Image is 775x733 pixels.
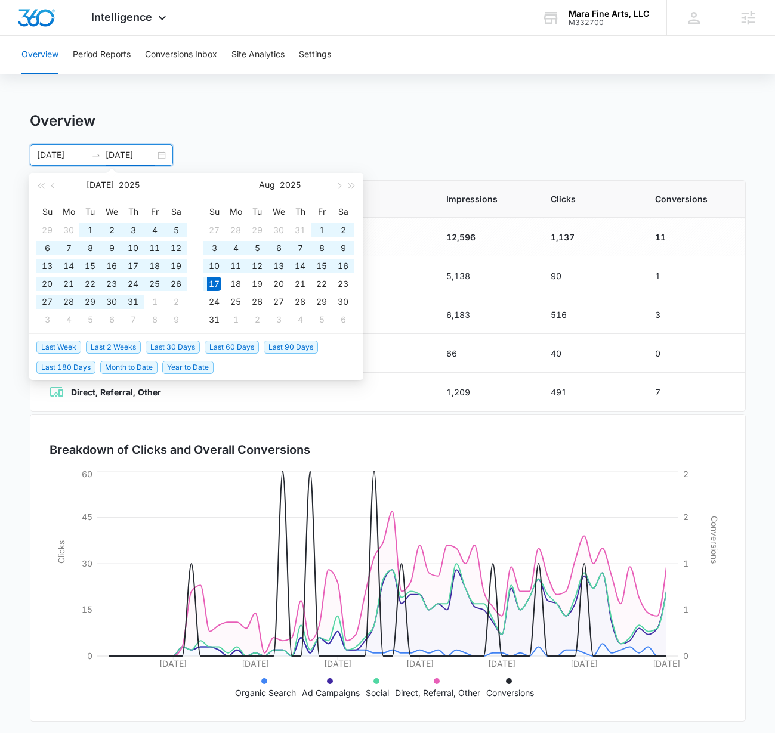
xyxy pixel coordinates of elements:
[683,558,688,568] tspan: 1
[336,277,350,291] div: 23
[40,259,54,273] div: 13
[569,9,649,18] div: account name
[91,150,101,160] span: swap-right
[246,202,268,221] th: Tu
[169,277,183,291] div: 26
[83,259,97,273] div: 15
[432,334,536,373] td: 66
[40,241,54,255] div: 6
[314,241,329,255] div: 8
[250,295,264,309] div: 26
[336,313,350,327] div: 6
[86,341,141,354] span: Last 2 Weeks
[271,241,286,255] div: 6
[446,193,522,205] span: Impressions
[246,311,268,329] td: 2025-09-02
[311,202,332,221] th: Fr
[406,658,433,669] tspan: [DATE]
[289,257,311,275] td: 2025-08-14
[36,257,58,275] td: 2025-07-13
[268,202,289,221] th: We
[336,295,350,309] div: 30
[36,221,58,239] td: 2025-06-29
[683,469,688,479] tspan: 2
[50,441,310,459] h3: Breakdown of Clicks and Overall Conversions
[122,239,144,257] td: 2025-07-10
[203,257,225,275] td: 2025-08-10
[101,257,122,275] td: 2025-07-16
[250,223,264,237] div: 29
[159,658,187,669] tspan: [DATE]
[126,295,140,309] div: 31
[71,387,161,397] strong: Direct, Referral, Other
[229,259,243,273] div: 11
[271,277,286,291] div: 20
[30,112,95,130] h1: Overview
[144,239,165,257] td: 2025-07-11
[207,277,221,291] div: 17
[147,295,162,309] div: 1
[641,295,745,334] td: 3
[486,686,534,699] p: Conversions
[36,239,58,257] td: 2025-07-06
[165,221,187,239] td: 2025-07-05
[61,223,76,237] div: 30
[231,36,285,74] button: Site Analytics
[79,239,101,257] td: 2025-07-08
[126,277,140,291] div: 24
[79,275,101,293] td: 2025-07-22
[126,241,140,255] div: 10
[336,223,350,237] div: 2
[144,293,165,311] td: 2025-08-01
[203,221,225,239] td: 2025-07-27
[207,223,221,237] div: 27
[122,293,144,311] td: 2025-07-31
[311,311,332,329] td: 2025-09-05
[293,241,307,255] div: 7
[203,202,225,221] th: Su
[101,202,122,221] th: We
[271,313,286,327] div: 3
[147,259,162,273] div: 18
[101,293,122,311] td: 2025-07-30
[229,313,243,327] div: 1
[58,293,79,311] td: 2025-07-28
[551,193,626,205] span: Clicks
[235,686,296,699] p: Organic Search
[203,293,225,311] td: 2025-08-24
[122,202,144,221] th: Th
[229,277,243,291] div: 18
[122,257,144,275] td: 2025-07-17
[79,293,101,311] td: 2025-07-29
[36,341,81,354] span: Last Week
[55,540,66,564] tspan: Clicks
[311,257,332,275] td: 2025-08-15
[87,173,114,197] button: [DATE]
[683,651,688,661] tspan: 0
[271,223,286,237] div: 30
[165,275,187,293] td: 2025-07-26
[147,313,162,327] div: 8
[250,313,264,327] div: 2
[122,311,144,329] td: 2025-08-07
[104,277,119,291] div: 23
[250,259,264,273] div: 12
[314,313,329,327] div: 5
[293,259,307,273] div: 14
[104,295,119,309] div: 30
[61,259,76,273] div: 14
[165,293,187,311] td: 2025-08-02
[83,277,97,291] div: 22
[83,313,97,327] div: 5
[229,223,243,237] div: 28
[122,221,144,239] td: 2025-07-03
[268,221,289,239] td: 2025-07-30
[289,239,311,257] td: 2025-08-07
[144,257,165,275] td: 2025-07-18
[268,239,289,257] td: 2025-08-06
[21,36,58,74] button: Overview
[79,202,101,221] th: Tu
[289,202,311,221] th: Th
[100,361,158,374] span: Month to Date
[314,259,329,273] div: 15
